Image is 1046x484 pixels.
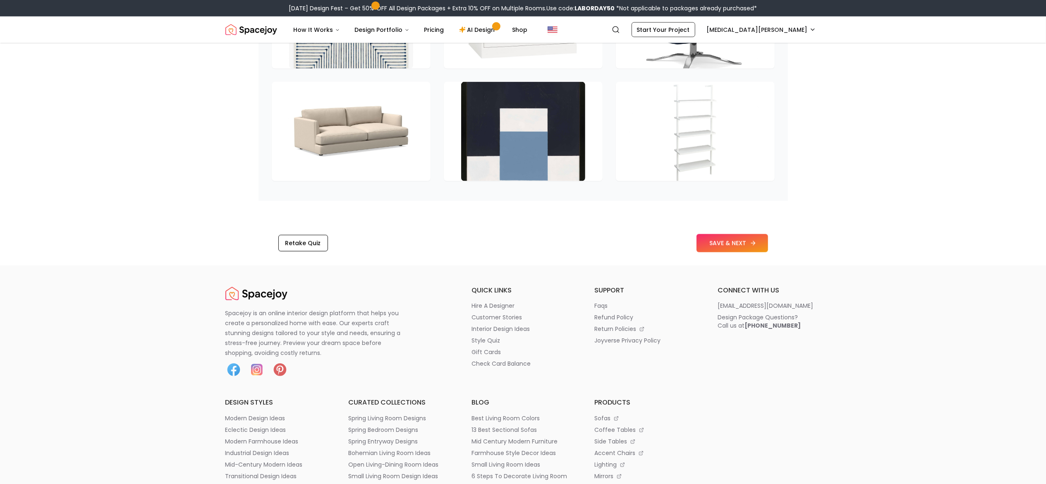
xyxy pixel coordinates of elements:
[348,438,452,446] a: spring entryway designs
[289,4,757,12] div: [DATE] Design Fest – Get 50% OFF All Design Packages + Extra 10% OFF on Multiple Rooms.
[452,22,504,38] a: AI Design
[225,461,303,469] p: mid-century modern ideas
[348,415,426,423] p: spring living room designs
[472,426,537,434] p: 13 best sectional sofas
[594,398,698,408] h6: products
[348,426,452,434] a: spring bedroom designs
[702,22,821,37] button: [MEDICAL_DATA][PERSON_NAME]
[594,337,661,345] p: joyverse privacy policy
[289,82,413,181] img: Haven Queen Sleeper Sofa
[472,314,575,322] a: customer stories
[718,314,801,330] div: Design Package Questions? Call us at
[225,285,287,302] img: Spacejoy Logo
[594,438,627,446] p: side tables
[348,449,452,458] a: bohemian living room ideas
[225,472,329,481] a: transitional design ideas
[594,337,698,345] a: joyverse privacy policy
[744,322,801,330] b: [PHONE_NUMBER]
[594,314,633,322] p: refund policy
[472,302,575,310] a: hire a designer
[594,415,610,423] p: sofas
[594,472,613,481] p: mirrors
[594,415,698,423] a: sofas
[472,398,575,408] h6: blog
[575,4,615,12] b: LABORDAY50
[632,22,695,37] a: Start Your Project
[225,22,277,38] a: Spacejoy
[472,449,575,458] a: farmhouse style decor ideas
[348,449,431,458] p: bohemian living room ideas
[718,302,821,310] a: [EMAIL_ADDRESS][DOMAIN_NAME]
[225,309,411,358] p: Spacejoy is an online interior design platform that helps you create a personalized home with eas...
[594,325,636,333] p: return policies
[472,325,530,333] p: interior design ideas
[548,25,558,35] img: United States
[472,449,556,458] p: farmhouse style decor ideas
[348,461,452,469] a: open living-dining room ideas
[287,22,347,38] button: How It Works
[472,348,501,357] p: gift cards
[225,415,285,423] p: modern design ideas
[594,302,608,310] p: faqs
[472,426,575,434] a: 13 best sectional sofas
[348,438,418,446] p: spring entryway designs
[249,362,265,378] img: Instagram icon
[697,234,768,252] button: SAVE & NEXT
[278,235,328,252] button: Retake Quiz
[225,438,329,446] a: modern farmhouse ideas
[348,461,438,469] p: open living-dining room ideas
[472,360,531,368] p: check card balance
[472,472,567,481] p: 6 steps to decorate living room
[718,285,821,295] h6: connect with us
[594,314,698,322] a: refund policy
[225,415,329,423] a: modern design ideas
[287,22,534,38] nav: Main
[594,426,698,434] a: coffee tables
[348,398,452,408] h6: curated collections
[472,360,575,368] a: check card balance
[472,472,575,481] a: 6 steps to decorate living room
[348,22,416,38] button: Design Portfolio
[547,4,615,12] span: Use code:
[594,302,698,310] a: faqs
[633,82,757,181] img: STAIRWAY WALL MOUNTED BOOKCASE
[594,325,698,333] a: return policies
[472,348,575,357] a: gift cards
[348,415,452,423] a: spring living room designs
[506,22,534,38] a: Shop
[594,449,698,458] a: accent chairs
[472,438,575,446] a: mid century modern furniture
[472,285,575,295] h6: quick links
[225,426,286,434] p: eclectic design ideas
[472,302,515,310] p: hire a designer
[472,461,575,469] a: small living room ideas
[225,461,329,469] a: mid-century modern ideas
[594,426,636,434] p: coffee tables
[594,438,698,446] a: side tables
[225,426,329,434] a: eclectic design ideas
[225,472,297,481] p: transitional design ideas
[225,22,277,38] img: Spacejoy Logo
[348,472,438,481] p: small living room design ideas
[225,362,242,378] img: Facebook icon
[461,82,585,181] img: Square Sky
[225,449,329,458] a: industrial design ideas
[225,285,287,302] a: Spacejoy
[472,461,540,469] p: small living room ideas
[718,302,813,310] p: [EMAIL_ADDRESS][DOMAIN_NAME]
[594,461,698,469] a: lighting
[418,22,451,38] a: Pricing
[615,4,757,12] span: *Not applicable to packages already purchased*
[272,362,288,378] img: Pinterest icon
[472,337,500,345] p: style quiz
[225,17,821,43] nav: Global
[348,426,418,434] p: spring bedroom designs
[594,449,635,458] p: accent chairs
[225,438,299,446] p: modern farmhouse ideas
[594,285,698,295] h6: support
[472,415,575,423] a: best living room colors
[472,325,575,333] a: interior design ideas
